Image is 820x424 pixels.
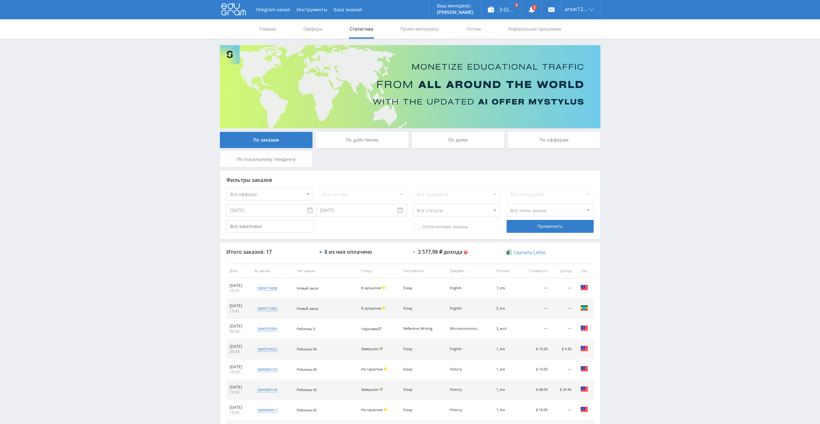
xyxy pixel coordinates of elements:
[580,324,588,332] img: usa.png
[361,285,381,290] span: В аукционе
[403,286,432,290] div: Essay
[403,306,432,311] div: Essay
[507,249,512,255] img: xlsx
[518,380,551,400] td: $ 68.00
[293,264,358,278] th: Тип заказа
[361,346,379,351] span: Завершен
[230,364,248,370] div: [DATE]
[226,220,313,233] input: Все заказчики
[316,132,409,148] div: По действиям
[551,339,574,360] td: $ 4.50
[496,306,515,311] div: 5_ess
[230,370,248,375] div: 19:59
[447,264,493,278] th: Предмет
[257,367,277,372] div: sb#9689153
[412,132,505,148] div: По дням
[580,406,588,413] img: usa.png
[230,309,248,314] div: 13:41
[450,306,479,311] div: English
[358,264,400,278] th: Статус
[259,19,277,39] a: Главная
[518,319,551,339] td: —
[297,347,317,351] span: Ребиллы 45
[230,303,248,309] div: [DATE]
[551,400,574,420] td: —
[361,327,383,331] div: Черновик
[230,385,248,390] div: [DATE]
[257,306,277,311] div: sb#9712965
[361,387,379,392] span: Завершен
[418,249,462,255] div: 3 577,98 ₽ дохода
[384,367,387,370] span: Холд
[297,367,317,372] span: Ребиллы 44
[551,278,574,299] td: —
[380,347,383,350] span: Подтвержден
[220,45,600,128] img: Banner
[507,19,562,39] a: Реферальная программа
[465,19,481,39] a: Потоки
[450,327,479,331] div: Microeconomics
[507,249,545,256] a: Скачать (.xlsx)
[382,286,385,289] span: Холд
[297,408,317,412] span: Ребиллы 42
[230,288,248,293] div: 15:31
[380,388,383,391] span: Подтвержден
[297,306,318,311] span: Новый заказ
[230,283,248,288] div: [DATE]
[230,324,248,329] div: [DATE]
[257,286,277,291] div: sb#9714898
[518,339,551,360] td: $ 15.00
[413,224,468,230] span: Оплаченные заказы
[403,327,432,331] div: Reflective Writing
[450,388,479,392] div: History
[226,177,594,183] div: Фильтры заказов
[382,306,385,310] span: Холд
[361,407,383,412] span: На гарантии
[496,388,515,392] div: 1_ess
[551,264,574,278] th: Доход
[437,10,473,15] p: [PERSON_NAME]
[403,367,432,371] div: Essay
[257,408,277,413] div: sb#9688417
[575,264,594,278] th: Гео
[450,347,479,351] div: English
[297,326,315,331] span: Ребиллы 3
[496,286,515,290] div: 7_ess
[297,387,317,392] span: Ребиллы 43
[297,286,318,291] span: Новый заказ
[580,345,588,352] img: usa.png
[496,367,515,371] div: 1_ess
[518,299,551,319] td: —
[496,347,515,351] div: 1_ess
[496,408,515,412] div: 1_ess
[518,264,551,278] th: Стоимость
[496,327,515,331] div: 3_writ
[403,347,432,351] div: Essay
[514,250,545,255] span: Скачать (.xlsx)
[518,360,551,380] td: $ 14.00
[450,286,479,290] div: English
[361,306,381,311] span: В аукционе
[230,390,248,395] div: 19:50
[400,264,447,278] th: Тип работы
[361,367,383,371] span: На гарантии
[303,19,323,39] a: Офферы
[518,278,551,299] td: —
[226,264,251,278] th: Дата
[349,19,374,39] a: Статистика
[580,365,588,373] img: usa.png
[508,132,600,148] div: По офферам
[403,408,432,412] div: Essay
[220,132,313,148] div: По заказам
[257,387,277,392] div: sb#9689149
[403,388,432,392] div: Essay
[220,151,313,167] div: По локальному лендингу
[400,19,440,39] a: Промо-материалы
[324,249,372,255] div: 8 из них оплачено
[493,264,519,278] th: Потоки
[565,6,587,12] span: arxat1268
[257,326,277,331] div: sb#9705900
[226,249,313,255] div: Итого заказов: 17
[230,329,248,334] div: 00:36
[384,408,387,411] span: Холд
